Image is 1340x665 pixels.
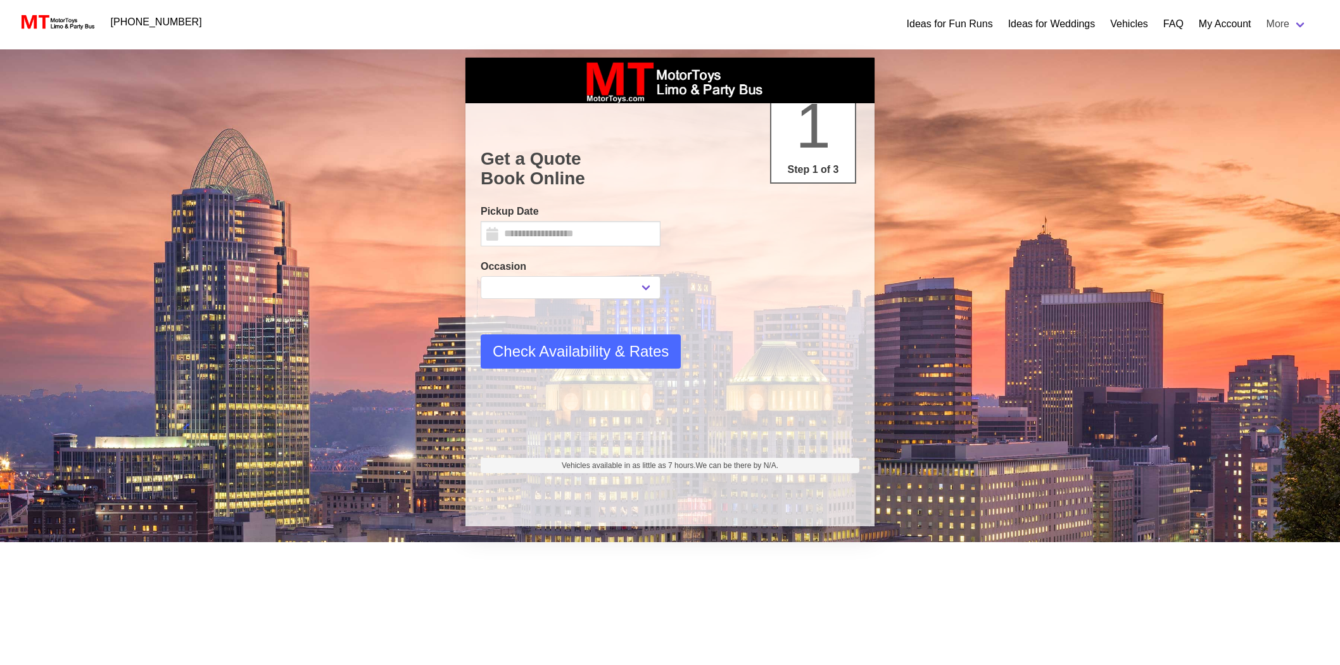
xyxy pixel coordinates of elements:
[103,9,210,35] a: [PHONE_NUMBER]
[493,340,669,363] span: Check Availability & Rates
[1199,16,1251,32] a: My Account
[695,461,778,470] span: We can be there by N/A.
[1110,16,1148,32] a: Vehicles
[575,58,765,103] img: box_logo_brand.jpeg
[481,204,661,219] label: Pickup Date
[1163,16,1184,32] a: FAQ
[907,16,993,32] a: Ideas for Fun Runs
[1008,16,1096,32] a: Ideas for Weddings
[481,334,681,369] button: Check Availability & Rates
[1259,11,1315,37] a: More
[776,162,850,177] p: Step 1 of 3
[481,259,661,274] label: Occasion
[481,149,859,189] h1: Get a Quote Book Online
[795,90,831,161] span: 1
[562,460,778,471] span: Vehicles available in as little as 7 hours.
[18,13,96,31] img: MotorToys Logo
